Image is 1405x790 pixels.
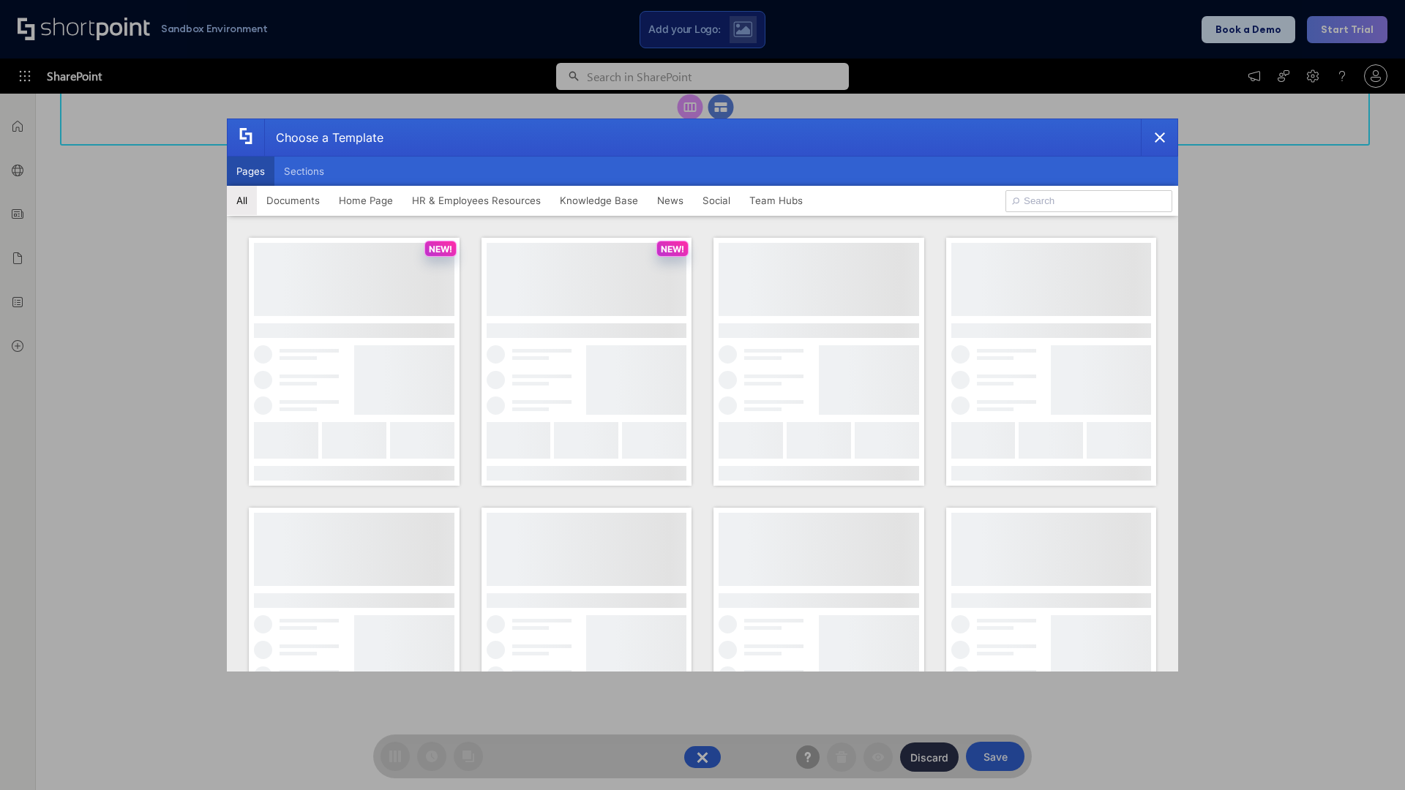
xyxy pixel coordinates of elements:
button: Home Page [329,186,402,215]
button: Knowledge Base [550,186,648,215]
p: NEW! [429,244,452,255]
button: Sections [274,157,334,186]
button: Documents [257,186,329,215]
div: template selector [227,118,1178,671]
button: Social [693,186,740,215]
button: All [227,186,257,215]
p: NEW! [661,244,684,255]
button: HR & Employees Resources [402,186,550,215]
button: News [648,186,693,215]
button: Pages [227,157,274,186]
input: Search [1005,190,1172,212]
div: Choose a Template [264,119,383,156]
iframe: Chat Widget [1332,720,1405,790]
button: Team Hubs [740,186,812,215]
